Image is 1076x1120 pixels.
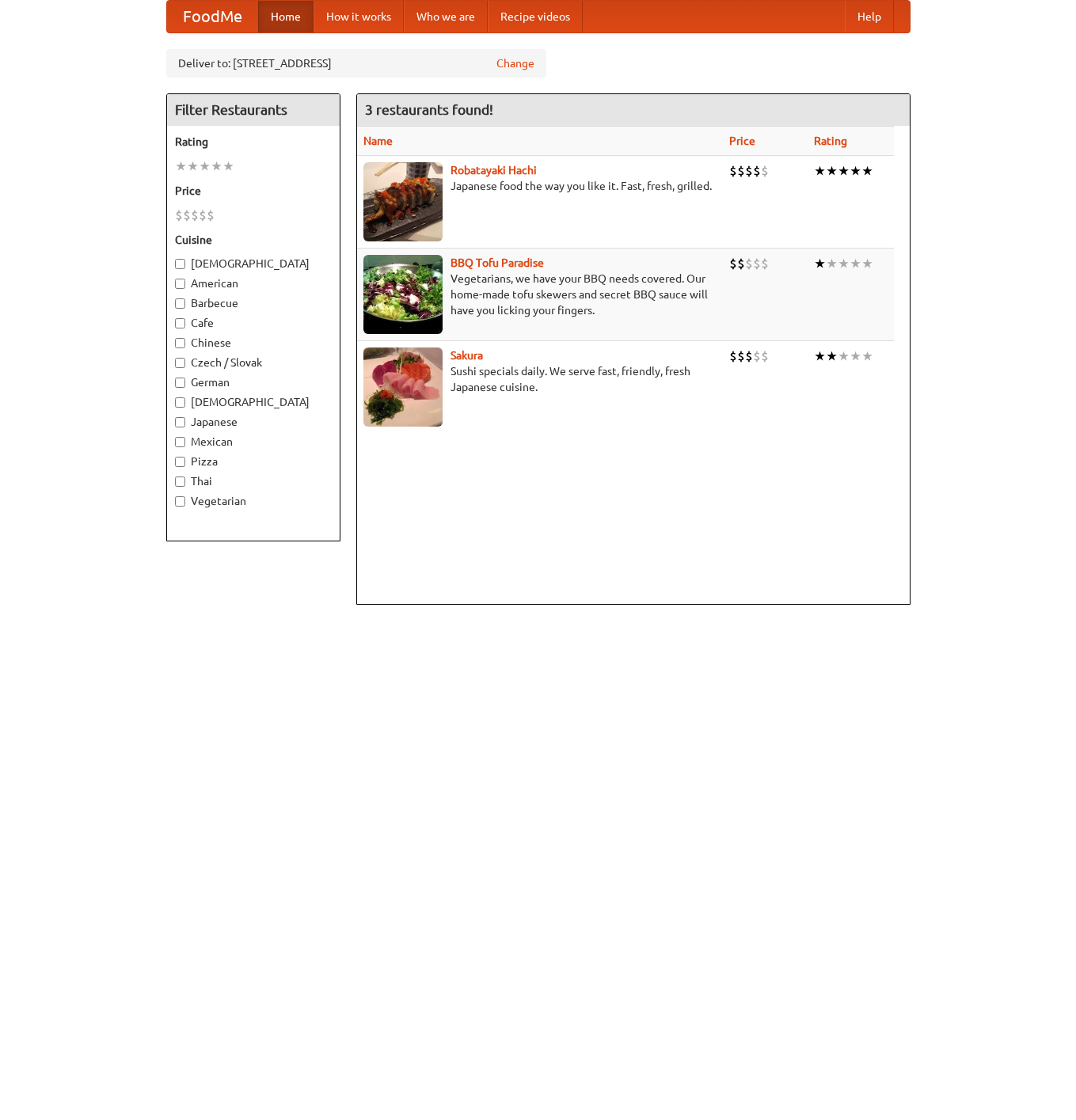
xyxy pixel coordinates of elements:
[850,255,861,272] li: ★
[363,162,443,241] img: robatayaki.jpg
[183,207,191,224] li: $
[167,94,340,126] h4: Filter Restaurants
[814,347,826,365] li: ★
[199,207,207,224] li: $
[175,183,332,199] h5: Price
[363,178,717,194] p: Japanese food the way you like it. Fast, fresh, grilled.
[175,378,185,388] input: German
[753,347,761,365] li: $
[175,417,185,427] input: Japanese
[175,437,185,447] input: Mexican
[737,255,745,272] li: $
[404,1,488,32] a: Who we are
[222,158,234,175] li: ★
[488,1,583,32] a: Recipe videos
[753,162,761,180] li: $
[838,347,850,365] li: ★
[175,394,332,410] label: [DEMOGRAPHIC_DATA]
[814,135,847,147] a: Rating
[363,255,443,334] img: tofuparadise.jpg
[729,162,737,180] li: $
[745,347,753,365] li: $
[761,255,769,272] li: $
[175,158,187,175] li: ★
[175,232,332,248] h5: Cuisine
[175,207,183,224] li: $
[199,158,211,175] li: ★
[729,135,755,147] a: Price
[850,162,861,180] li: ★
[175,295,332,311] label: Barbecue
[861,255,873,272] li: ★
[175,397,185,408] input: [DEMOGRAPHIC_DATA]
[175,454,332,469] label: Pizza
[826,347,838,365] li: ★
[814,255,826,272] li: ★
[175,338,185,348] input: Chinese
[451,164,537,177] a: Robatayaki Hachi
[826,255,838,272] li: ★
[211,158,222,175] li: ★
[314,1,404,32] a: How it works
[745,255,753,272] li: $
[187,158,199,175] li: ★
[753,255,761,272] li: $
[175,298,185,309] input: Barbecue
[363,135,393,147] a: Name
[191,207,199,224] li: $
[451,349,483,362] a: Sakura
[175,473,332,489] label: Thai
[826,162,838,180] li: ★
[737,162,745,180] li: $
[365,102,493,117] ng-pluralize: 3 restaurants found!
[363,271,717,318] p: Vegetarians, we have your BBQ needs covered. Our home-made tofu skewers and secret BBQ sauce will...
[175,259,185,269] input: [DEMOGRAPHIC_DATA]
[175,335,332,351] label: Chinese
[166,49,546,78] div: Deliver to: [STREET_ADDRESS]
[175,493,332,509] label: Vegetarian
[363,363,717,395] p: Sushi specials daily. We serve fast, friendly, fresh Japanese cuisine.
[175,275,332,291] label: American
[167,1,258,32] a: FoodMe
[838,255,850,272] li: ★
[451,256,544,269] a: BBQ Tofu Paradise
[175,279,185,289] input: American
[761,162,769,180] li: $
[175,374,332,390] label: German
[814,162,826,180] li: ★
[175,318,185,328] input: Cafe
[861,162,873,180] li: ★
[175,434,332,450] label: Mexican
[175,496,185,507] input: Vegetarian
[861,347,873,365] li: ★
[850,347,861,365] li: ★
[737,347,745,365] li: $
[838,162,850,180] li: ★
[207,207,215,224] li: $
[175,355,332,370] label: Czech / Slovak
[175,358,185,368] input: Czech / Slovak
[729,347,737,365] li: $
[761,347,769,365] li: $
[258,1,314,32] a: Home
[363,347,443,427] img: sakura.jpg
[175,476,185,487] input: Thai
[496,55,534,71] a: Change
[175,457,185,467] input: Pizza
[745,162,753,180] li: $
[175,134,332,150] h5: Rating
[729,255,737,272] li: $
[175,256,332,271] label: [DEMOGRAPHIC_DATA]
[175,315,332,331] label: Cafe
[845,1,894,32] a: Help
[175,414,332,430] label: Japanese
